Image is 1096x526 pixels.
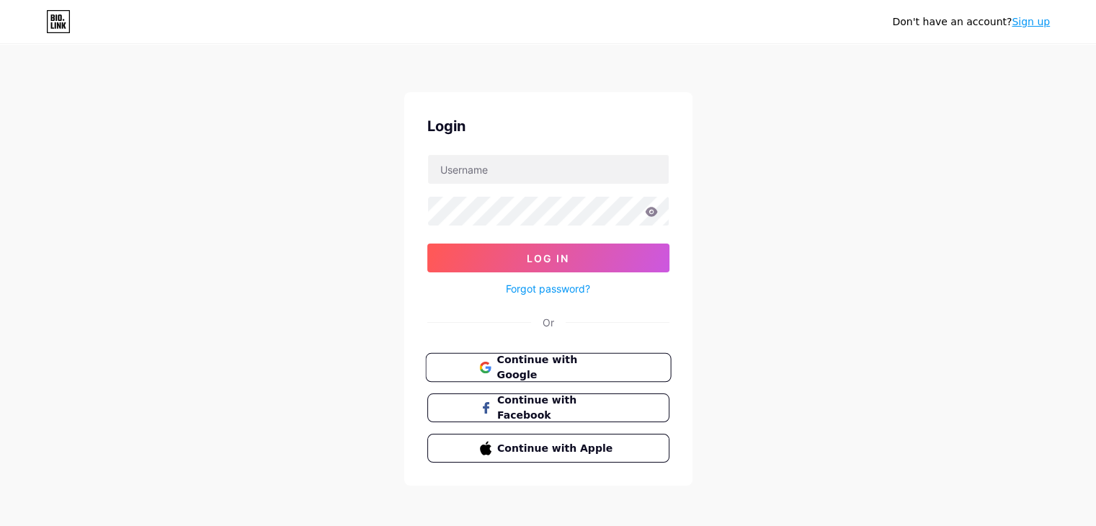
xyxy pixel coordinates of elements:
[427,244,669,272] button: Log In
[527,252,569,264] span: Log In
[543,315,554,330] div: Or
[428,155,669,184] input: Username
[427,115,669,137] div: Login
[496,352,617,383] span: Continue with Google
[506,281,590,296] a: Forgot password?
[427,434,669,463] button: Continue with Apple
[892,14,1050,30] div: Don't have an account?
[427,393,669,422] button: Continue with Facebook
[1012,16,1050,27] a: Sign up
[497,393,616,423] span: Continue with Facebook
[497,441,616,456] span: Continue with Apple
[425,353,671,383] button: Continue with Google
[427,353,669,382] a: Continue with Google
